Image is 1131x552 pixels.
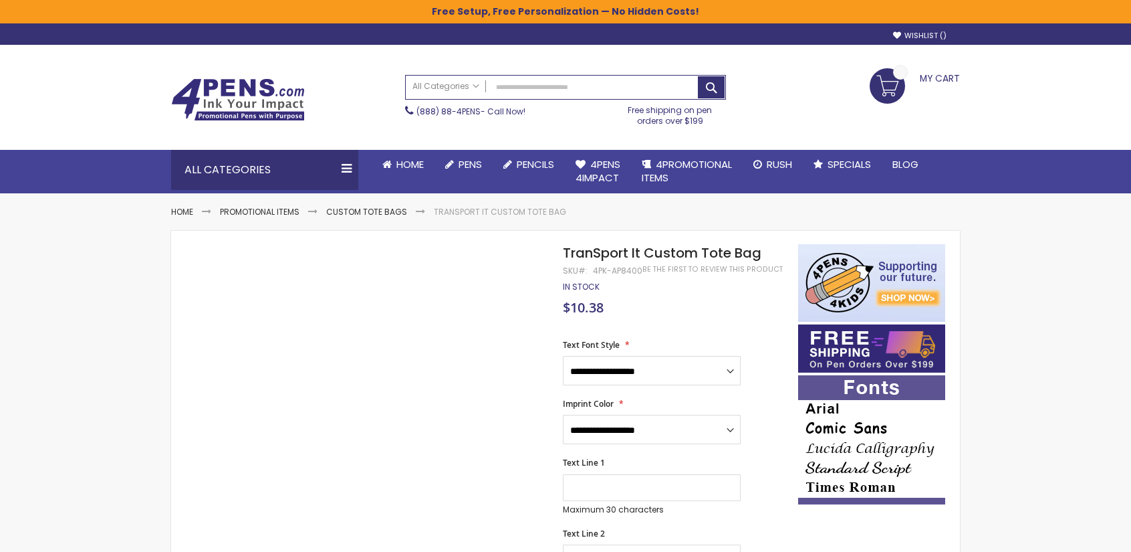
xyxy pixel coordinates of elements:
[434,150,493,179] a: Pens
[563,265,588,276] strong: SKU
[563,339,620,351] span: Text Font Style
[576,157,620,185] span: 4Pens 4impact
[563,504,741,515] p: Maximum 30 characters
[828,157,871,171] span: Specials
[171,150,358,190] div: All Categories
[893,31,947,41] a: Wishlist
[631,150,743,193] a: 4PROMOTIONALITEMS
[563,457,605,468] span: Text Line 1
[493,150,565,179] a: Pencils
[563,282,600,292] div: Availability
[767,157,792,171] span: Rush
[614,100,727,126] div: Free shipping on pen orders over $199
[563,528,605,539] span: Text Line 2
[882,150,929,179] a: Blog
[892,157,918,171] span: Blog
[416,106,481,117] a: (888) 88-4PENS
[326,206,407,217] a: Custom Tote Bags
[459,157,482,171] span: Pens
[220,206,299,217] a: Promotional Items
[563,298,604,316] span: $10.38
[798,244,945,322] img: 4pens 4 kids
[642,264,783,274] a: Be the first to review this product
[372,150,434,179] a: Home
[563,244,761,262] span: TranSport It Custom Tote Bag
[565,150,631,193] a: 4Pens4impact
[798,325,945,373] img: Free shipping on orders over $199
[593,266,642,276] div: 4PK-AP8400
[563,398,614,409] span: Imprint Color
[412,81,479,92] span: All Categories
[803,150,882,179] a: Specials
[171,206,193,217] a: Home
[517,157,554,171] span: Pencils
[434,207,566,217] li: TranSport It Custom Tote Bag
[396,157,424,171] span: Home
[416,106,525,117] span: - Call Now!
[743,150,803,179] a: Rush
[798,375,945,504] img: font-personalization-examples
[642,157,732,185] span: 4PROMOTIONAL ITEMS
[171,78,305,121] img: 4Pens Custom Pens and Promotional Products
[563,281,600,292] span: In stock
[406,76,486,98] a: All Categories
